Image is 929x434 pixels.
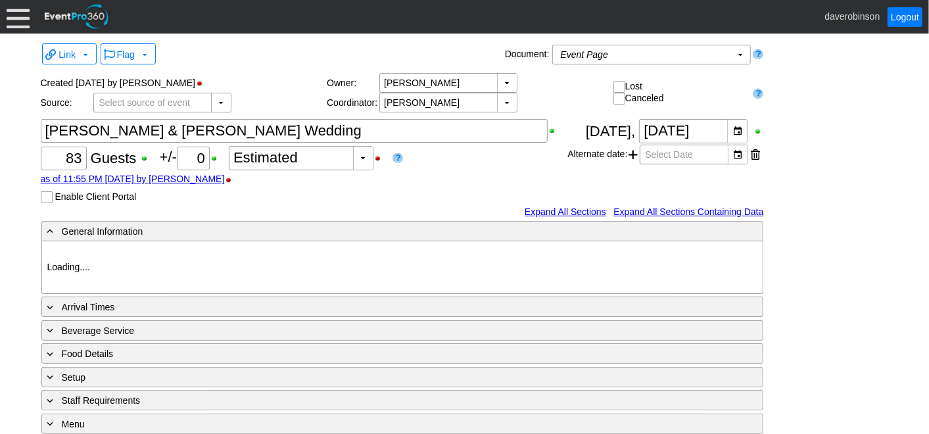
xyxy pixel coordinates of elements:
[7,5,30,28] div: Menu: Click or 'Crtl+M' to toggle menu open/close
[160,149,229,165] span: +/-
[45,370,706,385] div: Setup
[502,45,552,67] div: Document:
[45,393,706,408] div: Staff Requirements
[62,349,114,359] span: Food Details
[586,123,635,139] span: [DATE],
[62,395,141,406] span: Staff Requirements
[41,97,93,108] div: Source:
[45,224,706,239] div: General Information
[97,93,193,112] span: Select source of event
[613,206,763,217] a: Expand All Sections Containing Data
[62,226,143,237] span: General Information
[327,97,379,108] div: Coordinator:
[45,323,706,338] div: Beverage Service
[327,78,379,88] div: Owner:
[224,176,239,185] div: Hide Guest Count Stamp when printing; click to show Guest Count Stamp when printing.
[45,346,706,361] div: Food Details
[824,11,880,21] span: daverobinson
[751,145,761,164] div: Remove this date
[140,154,155,163] div: Show Guest Count when printing; click to hide Guest Count when printing.
[548,126,563,135] div: Show Event Title when printing; click to hide Event Title when printing.
[373,154,389,163] div: Hide Guest Count Status when printing; click to show Guest Count Status when printing.
[195,79,210,88] div: Hide Status Bar when printing; click to show Status Bar when printing.
[104,47,150,61] span: Flag
[629,145,638,164] span: Add another alternate date
[45,299,706,314] div: Arrival Times
[62,372,86,383] span: Setup
[91,150,137,166] span: Guests
[59,49,76,60] span: Link
[62,302,115,312] span: Arrival Times
[41,174,225,184] a: as of 11:55 PM [DATE] by [PERSON_NAME]
[45,416,706,431] div: Menu
[43,2,111,32] img: EventPro360
[41,73,327,93] div: Created [DATE] by [PERSON_NAME]
[117,49,135,60] span: Flag
[643,145,696,164] span: Select Date
[613,81,748,105] div: Lost Canceled
[561,49,608,60] i: Event Page
[55,191,136,202] label: Enable Client Portal
[45,47,91,61] span: Link
[62,325,135,336] span: Beverage Service
[62,419,85,429] span: Menu
[567,143,763,166] div: Alternate date:
[888,7,922,27] a: Logout
[525,206,606,217] a: Expand All Sections
[47,260,757,274] p: Loading....
[210,154,225,163] div: Show Plus/Minus Count when printing; click to hide Plus/Minus Count when printing.
[753,127,764,136] div: Show Event Date when printing; click to hide Event Date when printing.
